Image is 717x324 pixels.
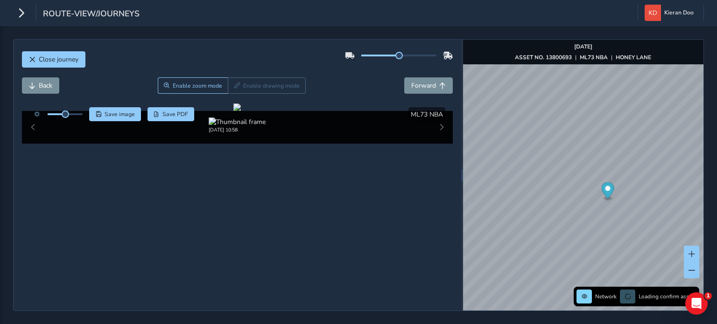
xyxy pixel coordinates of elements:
[616,54,651,61] strong: HONEY LANE
[664,5,694,21] span: Kieran Doo
[22,77,59,94] button: Back
[411,110,443,119] span: ML73 NBA
[595,293,617,300] span: Network
[22,51,85,68] button: Close journey
[148,107,195,121] button: PDF
[39,55,78,64] span: Close journey
[515,54,572,61] strong: ASSET NO. 13800693
[704,292,712,300] span: 1
[162,110,188,118] span: Save PDF
[158,77,228,94] button: Zoom
[43,8,140,21] span: route-view/journeys
[685,292,708,315] iframe: Intercom live chat
[645,5,697,21] button: Kieran Doo
[515,54,651,61] div: | |
[404,77,453,94] button: Forward
[574,43,592,50] strong: [DATE]
[39,81,52,90] span: Back
[580,54,608,61] strong: ML73 NBA
[89,107,141,121] button: Save
[209,126,266,133] div: [DATE] 10:58
[105,110,135,118] span: Save image
[645,5,661,21] img: diamond-layout
[639,293,696,300] span: Loading confirm assets
[601,182,614,201] div: Map marker
[209,117,266,126] img: Thumbnail frame
[173,82,222,90] span: Enable zoom mode
[411,81,436,90] span: Forward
